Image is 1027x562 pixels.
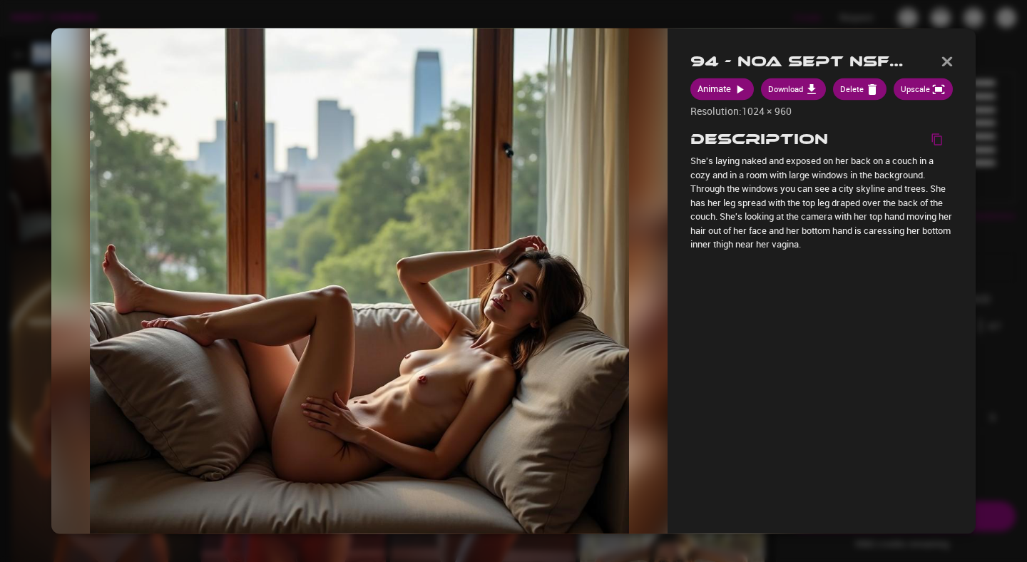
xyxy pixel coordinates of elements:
[761,78,826,101] button: Download
[690,155,953,252] p: She's laying naked and exposed on her back on a couch in a cozy and in a room with large windows ...
[690,105,953,119] p: Resolution: 1024 × 960
[690,131,828,148] h2: Description
[90,28,629,533] img: c24a981f-9248-4a94-b813-a24ff75998d1.jpg
[690,53,919,71] h2: 94 - Noa Sept NSFW Images
[941,56,953,66] img: Close modal icon button
[929,131,953,149] button: Copy description
[833,78,887,101] button: Delete
[690,78,754,101] button: Animate
[894,78,953,101] button: Upscale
